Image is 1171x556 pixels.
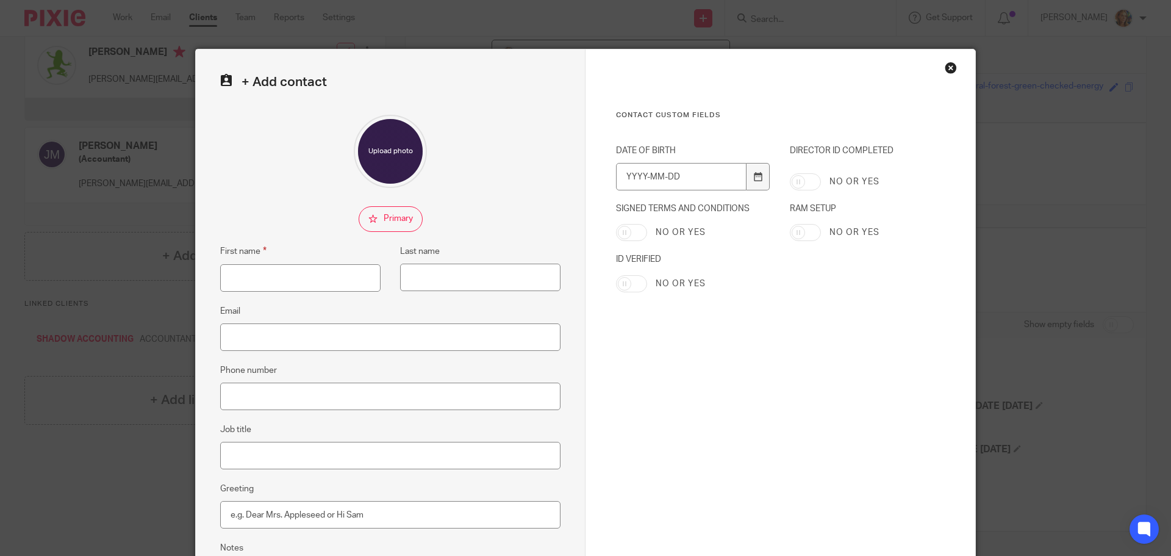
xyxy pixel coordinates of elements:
label: Greeting [220,483,254,495]
input: YYYY-MM-DD [616,163,747,190]
h3: Contact Custom fields [616,110,945,120]
label: Notes [220,542,243,554]
label: No or yes [829,226,879,239]
label: Last name [400,245,440,258]
label: Email [220,305,240,317]
label: DIRECTOR ID COMPLETED [790,145,945,164]
label: No or yes [656,278,706,290]
label: First name [220,244,267,258]
label: No or yes [829,176,879,188]
div: Close this dialog window [945,62,957,74]
label: Phone number [220,364,277,377]
label: Job title [220,424,251,436]
input: e.g. Dear Mrs. Appleseed or Hi Sam [220,501,560,529]
label: No or yes [656,226,706,239]
label: DATE OF BIRTH [616,145,771,157]
h2: + Add contact [220,74,560,90]
label: ID VERIFIED [616,253,771,265]
label: RAM SETUP [790,203,945,215]
label: SIGNED TERMS AND CONDITIONS [616,203,771,215]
